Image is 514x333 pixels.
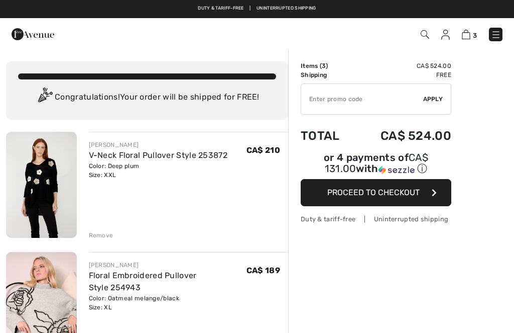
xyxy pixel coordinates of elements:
[423,95,443,104] span: Apply
[301,214,451,224] div: Duty & tariff-free | Uninterrupted shipping
[89,271,197,292] a: Floral Embroidered Pullover Style 254943
[301,153,451,179] div: or 4 payments ofCA$ 131.00withSezzle Click to learn more about Sezzle
[354,61,451,70] td: CA$ 524.00
[89,261,246,270] div: [PERSON_NAME]
[462,30,470,39] img: Shopping Bag
[325,151,428,175] span: CA$ 131.00
[473,32,477,39] span: 3
[354,119,451,153] td: CA$ 524.00
[89,140,228,149] div: [PERSON_NAME]
[301,119,354,153] td: Total
[35,88,55,108] img: Congratulation2.svg
[301,179,451,206] button: Proceed to Checkout
[89,294,246,312] div: Color: Oatmeal melange/black Size: XL
[491,30,501,40] img: Menu
[89,161,228,180] div: Color: Deep plum Size: XXL
[301,61,354,70] td: Items ( )
[378,165,415,175] img: Sezzle
[18,88,276,108] div: Congratulations! Your order will be shipped for FREE!
[89,231,113,240] div: Remove
[12,29,54,38] a: 1ère Avenue
[354,70,451,79] td: Free
[301,84,423,114] input: Promo code
[301,153,451,176] div: or 4 payments of with
[421,30,429,39] img: Search
[6,132,77,238] img: V-Neck Floral Pullover Style 253872
[441,30,450,40] img: My Info
[327,188,420,197] span: Proceed to Checkout
[246,145,280,155] span: CA$ 210
[12,24,54,44] img: 1ère Avenue
[322,62,326,69] span: 3
[462,28,477,40] a: 3
[301,70,354,79] td: Shipping
[89,150,228,160] a: V-Neck Floral Pullover Style 253872
[246,266,280,275] span: CA$ 189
